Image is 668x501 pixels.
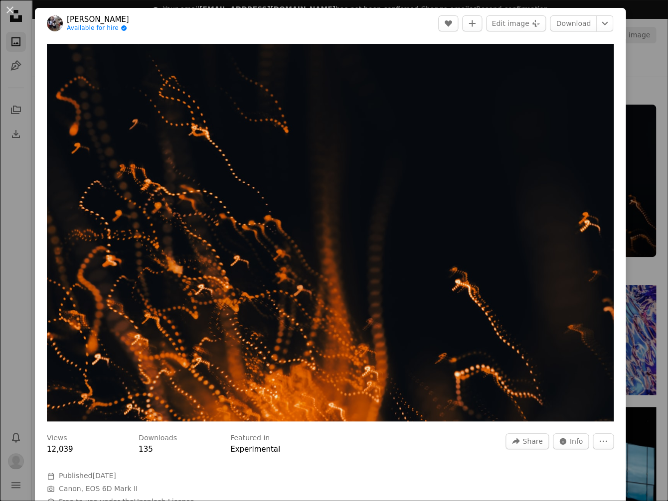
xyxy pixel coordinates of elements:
[486,15,546,31] button: Edit image
[47,15,63,31] img: Go to MARIOLA GROBELSKA's profile
[139,445,153,454] span: 135
[67,14,129,24] a: [PERSON_NAME]
[59,472,116,480] span: Published
[47,445,73,454] span: 12,039
[139,433,177,443] h3: Downloads
[47,44,614,421] button: Zoom in on this image
[596,15,613,31] button: Choose download size
[230,433,270,443] h3: Featured in
[59,484,138,494] button: Canon, EOS 6D Mark II
[593,433,614,449] button: More Actions
[92,472,116,480] time: September 24, 2025 at 5:43:26 PM GMT-3
[553,433,589,449] button: Stats about this image
[438,15,458,31] button: Like
[230,445,280,454] a: Experimental
[505,433,548,449] button: Share this image
[47,44,614,421] img: Abstract glowing orange trails against dark background
[47,433,67,443] h3: Views
[550,15,597,31] a: Download
[67,24,129,32] a: Available for hire
[570,434,583,449] span: Info
[522,434,542,449] span: Share
[462,15,482,31] button: Add to Collection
